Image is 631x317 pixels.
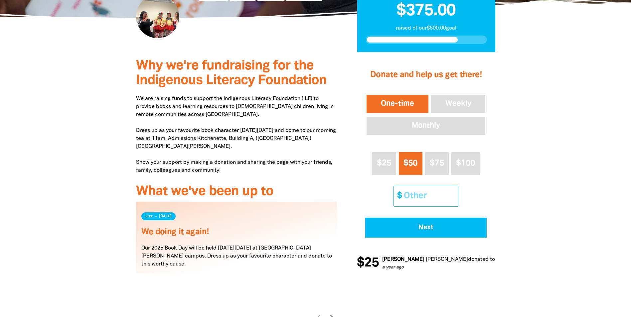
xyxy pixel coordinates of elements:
[394,186,402,206] span: $
[372,152,396,175] button: $25
[399,152,422,175] button: $50
[365,62,487,88] h2: Donate and help us get there!
[425,152,449,175] button: $75
[399,186,458,206] input: Other
[403,159,418,167] span: $50
[136,184,337,199] h3: What we've been up to
[377,159,391,167] span: $25
[365,218,487,238] button: Pay with Credit Card
[136,60,327,87] span: Why we're fundraising for the Indigenous Literacy Foundation
[495,257,585,262] a: Selection and Scholarships Book Day
[136,95,337,174] p: We are raising funds to support the Indigenous Literacy Foundation (ILF) to provide books and lea...
[382,257,424,262] em: [PERSON_NAME]
[365,116,487,136] button: Monthly
[451,152,480,175] button: $100
[382,264,585,271] p: a year ago
[456,159,475,167] span: $100
[141,228,209,236] a: We doing it again!
[365,94,430,114] button: One-time
[357,253,495,280] div: Donation stream
[375,224,478,231] span: Next
[366,24,487,32] p: raised of our $500.00 goal
[357,257,379,270] span: $25
[396,3,456,19] span: $375.00
[430,94,487,114] button: Weekly
[425,257,468,262] em: [PERSON_NAME]
[468,257,495,262] span: donated to
[430,159,444,167] span: $75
